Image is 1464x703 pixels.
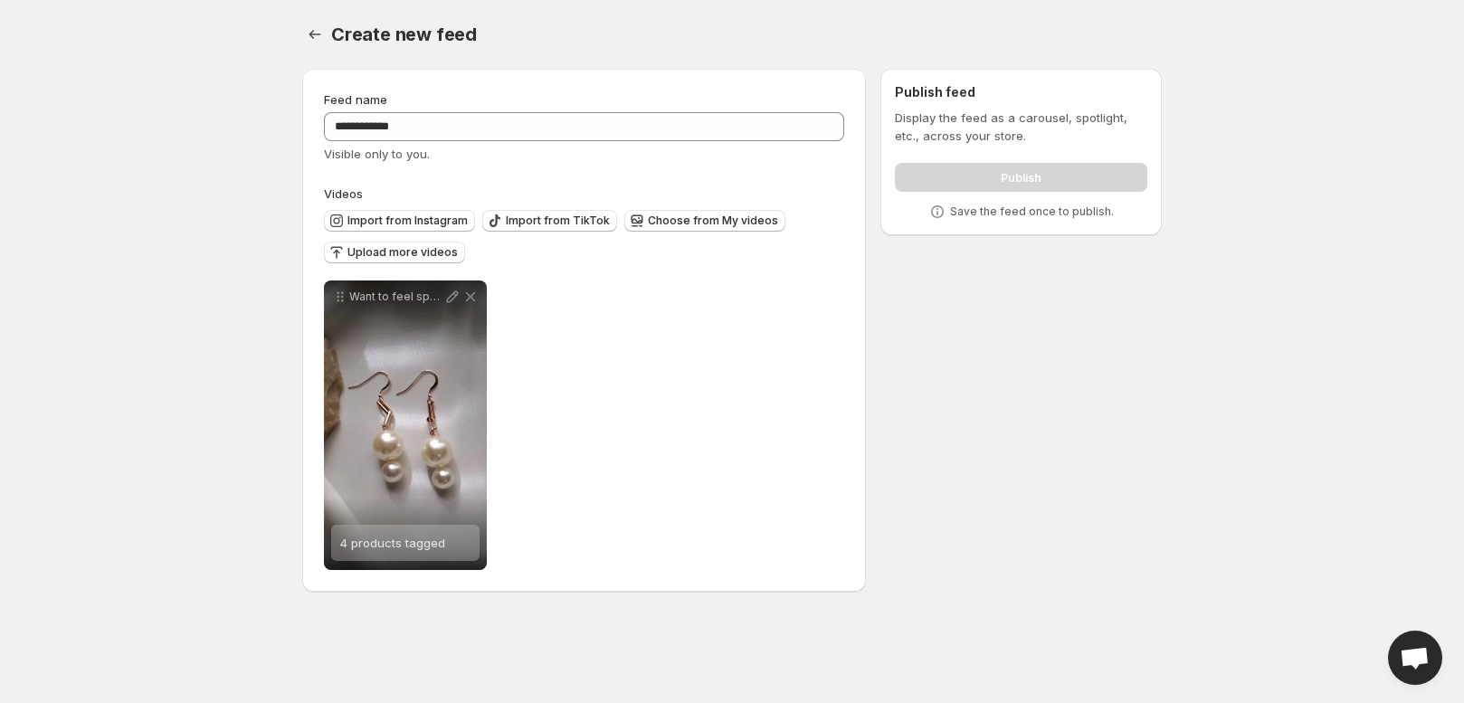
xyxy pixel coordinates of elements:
button: Upload more videos [324,242,465,263]
span: Upload more videos [347,245,458,260]
button: Import from Instagram [324,210,475,232]
a: Open chat [1388,631,1442,685]
p: Want to feel special Try handmade earrings They are limited quantities Once theyve sold out theyr... [349,290,443,304]
span: Visible only to you. [324,147,430,161]
button: Choose from My videos [624,210,785,232]
p: Save the feed once to publish. [950,204,1114,219]
span: Import from TikTok [506,214,610,228]
span: 4 products tagged [340,536,445,550]
button: Import from TikTok [482,210,617,232]
span: Choose from My videos [648,214,778,228]
div: Want to feel special Try handmade earrings They are limited quantities Once theyve sold out theyr... [324,280,487,570]
h2: Publish feed [895,83,1147,101]
span: Import from Instagram [347,214,468,228]
button: Settings [302,22,328,47]
p: Display the feed as a carousel, spotlight, etc., across your store. [895,109,1147,145]
span: Create new feed [331,24,477,45]
span: Feed name [324,92,387,107]
span: Videos [324,186,363,201]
